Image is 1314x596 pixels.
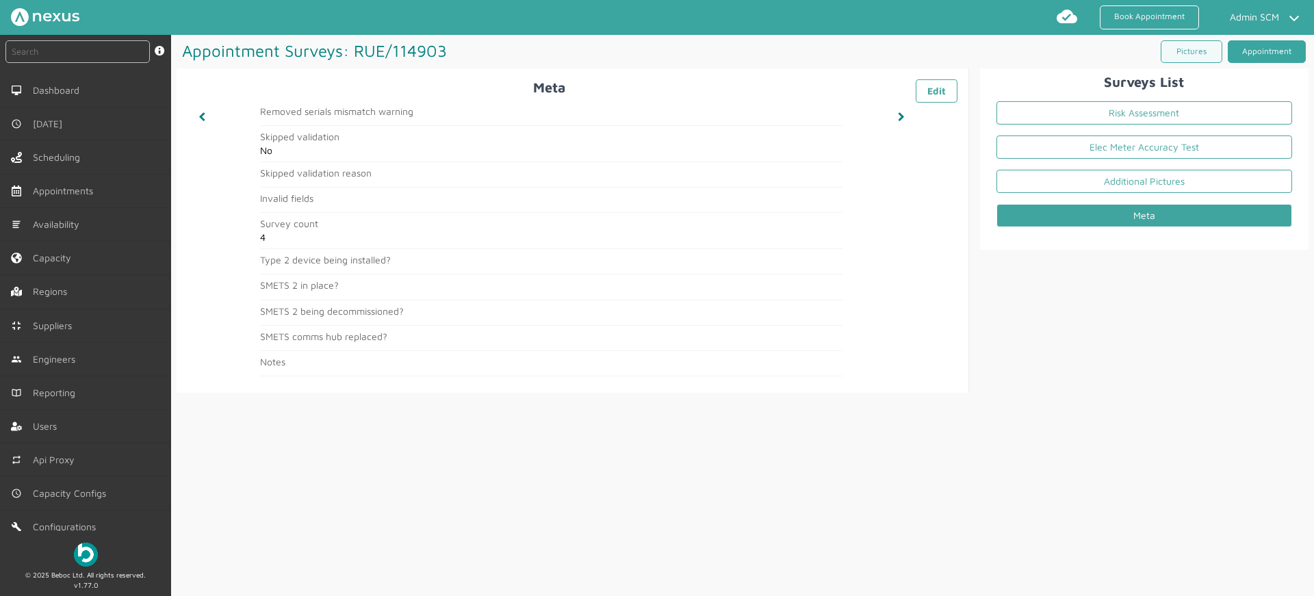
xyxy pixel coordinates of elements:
h2: SMETS 2 being decommissioned? [260,306,842,317]
a: Edit [916,79,957,103]
img: user-left-menu.svg [11,421,22,432]
h2: Type 2 device being installed? [260,255,842,265]
span: Scheduling [33,152,86,163]
img: md-repeat.svg [11,454,22,465]
img: md-contract.svg [11,320,22,331]
span: Engineers [33,354,81,365]
h2: Survey count [260,218,842,229]
img: capacity-left-menu.svg [11,252,22,263]
img: md-time.svg [11,488,22,499]
h2: Notes [260,357,842,367]
h2: Meta ️️️ [188,79,957,95]
img: md-time.svg [11,118,22,129]
a: Pictures [1161,40,1222,63]
h2: 4 [260,232,842,243]
span: Dashboard [33,85,85,96]
span: Users [33,421,62,432]
a: Elec Meter Accuracy Test [996,135,1292,159]
a: Additional Pictures [996,170,1292,193]
a: Meta [996,204,1292,227]
h1: Appointment Surveys: RUE/114903 ️️️ [177,35,743,66]
h2: No [260,145,842,156]
h2: Skipped validation reason [260,168,842,179]
img: md-book.svg [11,387,22,398]
span: Capacity Configs [33,488,112,499]
h2: SMETS 2 in place? [260,280,842,291]
h2: SMETS comms hub replaced? [260,331,842,342]
h2: Removed serials mismatch warning [260,106,842,117]
span: Appointments [33,185,99,196]
span: Availability [33,219,85,230]
span: [DATE] [33,118,68,129]
img: Beboc Logo [74,543,98,567]
img: Nexus [11,8,79,26]
span: Configurations [33,521,101,532]
img: md-list.svg [11,219,22,230]
img: md-cloud-done.svg [1056,5,1078,27]
h2: Invalid fields [260,193,842,204]
img: md-people.svg [11,354,22,365]
input: Search by: Ref, PostCode, MPAN, MPRN, Account, Customer [5,40,150,63]
img: appointments-left-menu.svg [11,185,22,196]
h2: Surveys List [985,74,1303,90]
a: Risk Assessment [996,101,1292,125]
span: Regions [33,286,73,297]
span: Capacity [33,252,77,263]
span: Api Proxy [33,454,80,465]
a: Book Appointment [1100,5,1199,29]
img: md-build.svg [11,521,22,532]
img: regions.left-menu.svg [11,286,22,297]
span: Suppliers [33,320,77,331]
img: scheduling-left-menu.svg [11,152,22,163]
a: Appointment [1228,40,1306,63]
h2: Skipped validation [260,131,842,142]
img: md-desktop.svg [11,85,22,96]
span: Reporting [33,387,81,398]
